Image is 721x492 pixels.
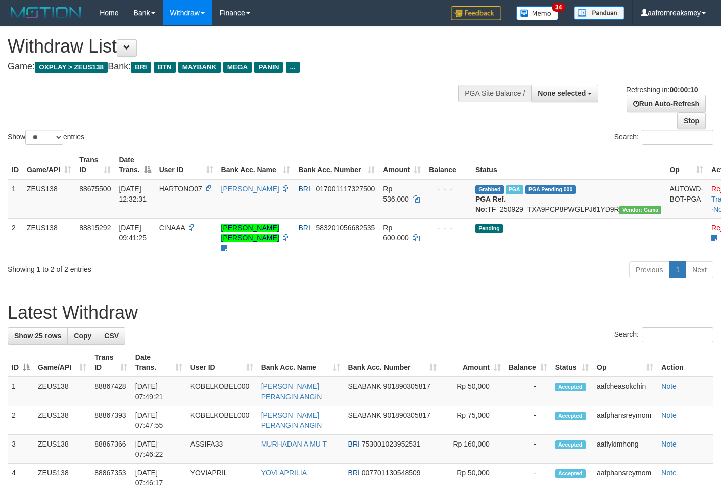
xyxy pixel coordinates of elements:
[619,206,662,214] span: Vendor URL: https://trx31.1velocity.biz
[186,348,257,377] th: User ID: activate to sort column ascending
[669,261,686,278] a: 1
[362,440,421,448] span: Copy 753001023952531 to clipboard
[661,440,677,448] a: Note
[294,151,379,179] th: Bank Acc. Number: activate to sort column ascending
[505,406,551,435] td: -
[221,224,279,242] a: [PERSON_NAME] [PERSON_NAME]
[8,218,23,257] td: 2
[344,348,441,377] th: Bank Acc. Number: activate to sort column ascending
[593,348,657,377] th: Op: activate to sort column ascending
[551,348,593,377] th: Status: activate to sort column ascending
[348,440,360,448] span: BRI
[8,260,293,274] div: Showing 1 to 2 of 2 entries
[223,62,252,73] span: MEGA
[552,3,565,12] span: 34
[471,151,666,179] th: Status
[669,86,698,94] strong: 00:00:10
[8,327,68,345] a: Show 25 rows
[8,377,34,406] td: 1
[298,185,310,193] span: BRI
[257,348,344,377] th: Bank Acc. Name: activate to sort column ascending
[90,435,131,464] td: 88867366
[186,377,257,406] td: KOBELKOBEL000
[221,185,279,193] a: [PERSON_NAME]
[429,223,467,233] div: - - -
[154,62,176,73] span: BTN
[286,62,300,73] span: ...
[505,348,551,377] th: Balance: activate to sort column ascending
[574,6,624,20] img: panduan.png
[90,406,131,435] td: 88867393
[90,377,131,406] td: 88867428
[441,377,504,406] td: Rp 50,000
[626,86,698,94] span: Refreshing in:
[686,261,713,278] a: Next
[34,406,90,435] td: ZEUS138
[475,224,503,233] span: Pending
[8,303,713,323] h1: Latest Withdraw
[475,185,504,194] span: Grabbed
[261,440,327,448] a: MURHADAN A MU T
[131,348,186,377] th: Date Trans.: activate to sort column ascending
[661,411,677,419] a: Note
[383,411,430,419] span: Copy 901890305817 to clipboard
[131,62,151,73] span: BRI
[254,62,283,73] span: PANIN
[383,382,430,390] span: Copy 901890305817 to clipboard
[593,406,657,435] td: aafphansreymom
[661,382,677,390] a: Note
[593,435,657,464] td: aaflykimhong
[642,327,713,342] input: Search:
[8,435,34,464] td: 3
[261,469,307,477] a: YOVI APRILIA
[217,151,295,179] th: Bank Acc. Name: activate to sort column ascending
[119,224,147,242] span: [DATE] 09:41:25
[665,179,707,219] td: AUTOWD-BOT-PGA
[429,184,467,194] div: - - -
[538,89,586,97] span: None selected
[441,435,504,464] td: Rp 160,000
[516,6,559,20] img: Button%20Memo.svg
[119,185,147,203] span: [DATE] 12:32:31
[90,348,131,377] th: Trans ID: activate to sort column ascending
[298,224,310,232] span: BRI
[79,185,111,193] span: 88675500
[316,185,375,193] span: Copy 017001117327500 to clipboard
[131,435,186,464] td: [DATE] 07:46:22
[348,411,381,419] span: SEABANK
[155,151,217,179] th: User ID: activate to sort column ascending
[451,6,501,20] img: Feedback.jpg
[261,411,322,429] a: [PERSON_NAME] PERANGIN ANGIN
[14,332,61,340] span: Show 25 rows
[261,382,322,401] a: [PERSON_NAME] PERANGIN ANGIN
[8,179,23,219] td: 1
[34,348,90,377] th: Game/API: activate to sort column ascending
[425,151,471,179] th: Balance
[661,469,677,477] a: Note
[657,348,713,377] th: Action
[8,62,470,72] h4: Game: Bank:
[471,179,666,219] td: TF_250929_TXA9PCP8PWGLPJ61YD9R
[34,435,90,464] td: ZEUS138
[555,469,586,478] span: Accepted
[8,151,23,179] th: ID
[178,62,221,73] span: MAYBANK
[475,195,506,213] b: PGA Ref. No:
[441,348,504,377] th: Amount: activate to sort column ascending
[8,130,84,145] label: Show entries
[555,383,586,391] span: Accepted
[186,435,257,464] td: ASSIFA33
[79,224,111,232] span: 88815292
[159,185,202,193] span: HARTONO07
[593,377,657,406] td: aafcheasokchin
[525,185,576,194] span: PGA Pending
[23,151,75,179] th: Game/API: activate to sort column ascending
[23,179,75,219] td: ZEUS138
[627,95,706,112] a: Run Auto-Refresh
[614,130,713,145] label: Search:
[316,224,375,232] span: Copy 583201056682535 to clipboard
[25,130,63,145] select: Showentries
[458,85,531,102] div: PGA Site Balance /
[441,406,504,435] td: Rp 75,000
[8,36,470,57] h1: Withdraw List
